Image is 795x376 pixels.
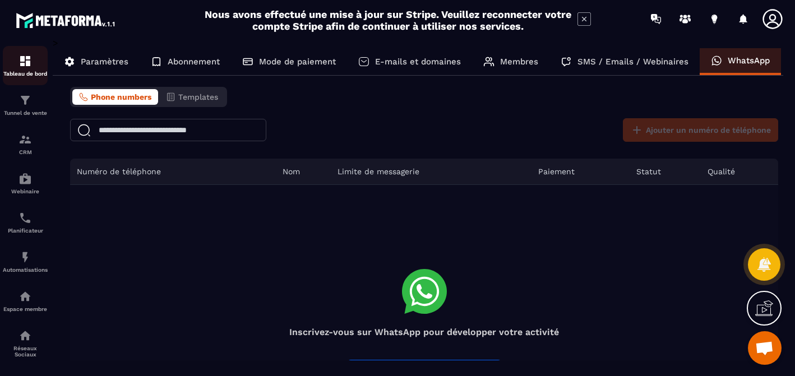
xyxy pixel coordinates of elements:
th: Nom [276,159,330,185]
img: automations [19,172,32,185]
th: Statut [630,159,701,185]
img: social-network [19,329,32,342]
button: Phone numbers [72,89,158,105]
p: Mode de paiement [259,57,336,67]
p: Tableau de bord [3,71,48,77]
a: automationsautomationsEspace membre [3,281,48,321]
a: automationsautomationsAutomatisations [3,242,48,281]
button: Templates [159,89,225,105]
p: Réseaux Sociaux [3,345,48,358]
h2: Nous avons effectué une mise à jour sur Stripe. Veuillez reconnecter votre compte Stripe afin de ... [204,8,572,32]
h4: Inscrivez-vous sur WhatsApp pour développer votre activité [70,327,778,337]
img: formation [19,133,32,146]
p: CRM [3,149,48,155]
a: Ouvrir le chat [748,331,782,365]
p: Abonnement [168,57,220,67]
span: Phone numbers [91,92,151,101]
span: Templates [178,92,218,101]
p: Espace membre [3,306,48,312]
img: formation [19,54,32,68]
p: Planificateur [3,228,48,234]
p: Automatisations [3,267,48,273]
img: logo [16,10,117,30]
img: formation [19,94,32,107]
img: scheduler [19,211,32,225]
img: automations [19,250,32,264]
a: schedulerschedulerPlanificateur [3,203,48,242]
p: Membres [500,57,538,67]
th: Numéro de téléphone [70,159,276,185]
p: Paramètres [81,57,128,67]
p: Webinaire [3,188,48,194]
a: formationformationTunnel de vente [3,85,48,124]
p: SMS / Emails / Webinaires [577,57,688,67]
th: Limite de messagerie [331,159,531,185]
a: social-networksocial-networkRéseaux Sociaux [3,321,48,366]
p: E-mails et domaines [375,57,461,67]
a: automationsautomationsWebinaire [3,164,48,203]
p: WhatsApp [728,55,770,66]
img: automations [19,290,32,303]
th: Paiement [531,159,630,185]
a: formationformationCRM [3,124,48,164]
p: Tunnel de vente [3,110,48,116]
th: Qualité [701,159,778,185]
a: formationformationTableau de bord [3,46,48,85]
